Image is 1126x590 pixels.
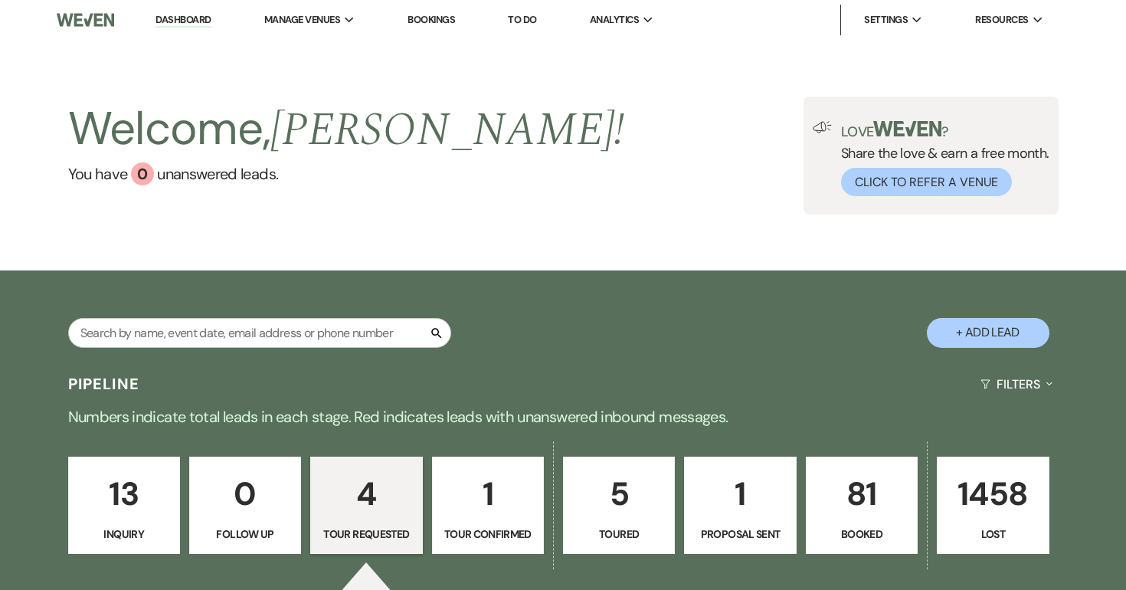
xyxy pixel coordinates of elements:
[131,162,154,185] div: 0
[974,364,1058,405] button: Filters
[78,468,170,520] p: 13
[694,526,786,542] p: Proposal Sent
[68,373,140,395] h3: Pipeline
[841,168,1012,196] button: Click to Refer a Venue
[432,457,544,555] a: 1Tour Confirmed
[408,13,455,26] a: Bookings
[320,468,412,520] p: 4
[320,526,412,542] p: Tour Requested
[68,97,625,162] h2: Welcome,
[57,4,114,36] img: Weven Logo
[684,457,796,555] a: 1Proposal Sent
[68,162,625,185] a: You have 0 unanswered leads.
[806,457,918,555] a: 81Booked
[947,526,1039,542] p: Lost
[864,12,908,28] span: Settings
[508,13,536,26] a: To Do
[573,468,665,520] p: 5
[927,318,1049,348] button: + Add Lead
[832,121,1049,196] div: Share the love & earn a free month.
[270,95,624,166] span: [PERSON_NAME] !
[155,13,211,28] a: Dashboard
[264,12,340,28] span: Manage Venues
[573,526,665,542] p: Toured
[442,468,534,520] p: 1
[813,121,832,133] img: loud-speaker-illustration.svg
[199,526,291,542] p: Follow Up
[816,526,908,542] p: Booked
[68,318,451,348] input: Search by name, event date, email address or phone number
[816,468,908,520] p: 81
[11,405,1115,429] p: Numbers indicate total leads in each stage. Red indicates leads with unanswered inbound messages.
[563,457,675,555] a: 5Toured
[841,121,1049,139] p: Love ?
[947,468,1039,520] p: 1458
[310,457,422,555] a: 4Tour Requested
[78,526,170,542] p: Inquiry
[199,468,291,520] p: 0
[442,526,534,542] p: Tour Confirmed
[68,457,180,555] a: 13Inquiry
[189,457,301,555] a: 0Follow Up
[873,121,941,136] img: weven-logo-green.svg
[694,468,786,520] p: 1
[975,12,1028,28] span: Resources
[590,12,639,28] span: Analytics
[937,457,1049,555] a: 1458Lost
